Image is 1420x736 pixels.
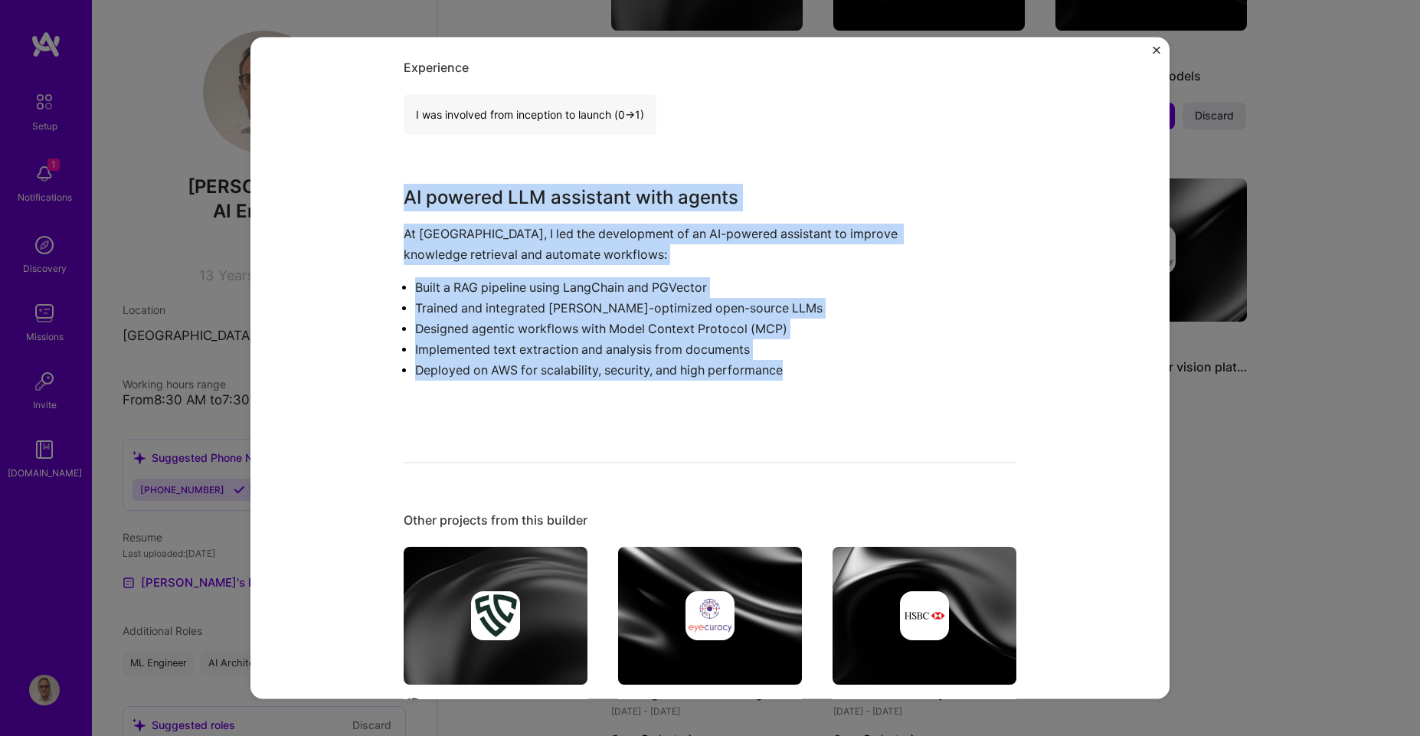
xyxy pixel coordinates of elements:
[404,696,422,715] img: Company logo
[415,297,901,318] p: Trained and integrated [PERSON_NAME]-optimized open-source LLMs
[415,360,901,381] p: Deployed on AWS for scalability, security, and high performance
[404,224,901,265] p: At [GEOGRAPHIC_DATA], I led the development of an AI-powered assistant to improve knowledge retri...
[833,696,851,715] img: Company logo
[833,546,1016,684] img: cover
[685,590,735,640] img: Company logo
[404,512,1016,528] div: Other projects from this builder
[643,698,701,714] div: EyeCuracy
[404,546,587,684] img: cover
[1153,46,1160,62] button: Close
[415,319,901,339] p: Designed agentic workflows with Model Context Protocol (MCP)
[428,698,504,714] div: Savages Corp
[618,696,636,715] img: Company logo
[415,276,901,297] p: Built a RAG pipeline using LangChain and PGVector
[415,339,901,360] p: Implemented text extraction and analysis from documents
[404,184,901,211] h3: AI powered LLM assistant with agents
[404,94,656,135] div: I was involved from inception to launch (0 -> 1)
[471,590,520,640] img: Company logo
[857,698,889,714] div: HSBC
[618,546,802,684] img: cover
[404,60,1016,76] div: Experience
[900,590,949,640] img: Company logo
